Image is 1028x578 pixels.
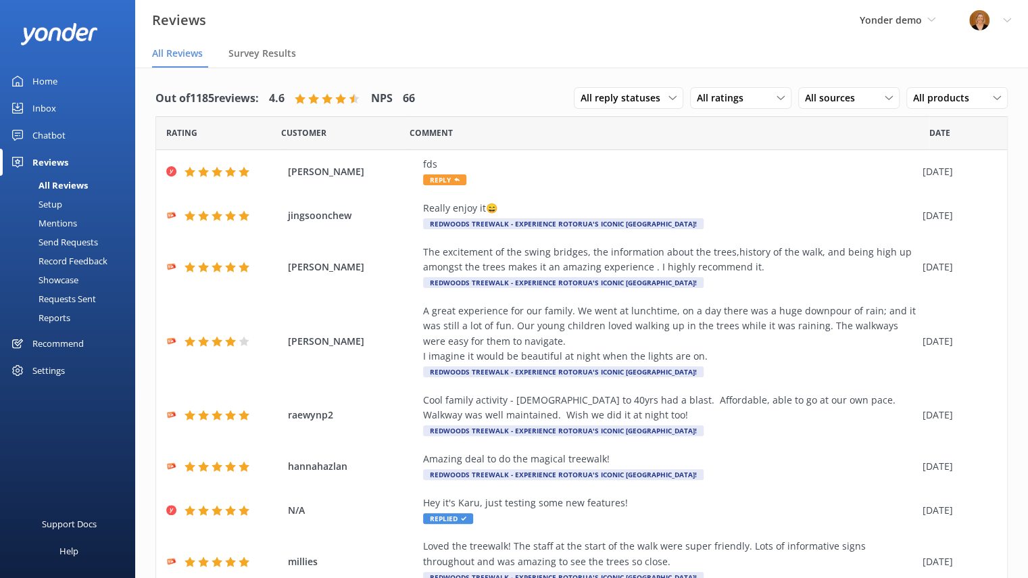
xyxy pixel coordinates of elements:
[42,510,97,537] div: Support Docs
[423,513,473,524] span: Replied
[155,90,259,107] h4: Out of 1185 reviews:
[288,208,416,223] span: jingsoonchew
[923,334,990,349] div: [DATE]
[423,218,704,229] div: Redwoods Treewalk - experience Rotorua's iconic [GEOGRAPHIC_DATA]!
[8,270,135,289] a: Showcase
[8,233,98,251] div: Send Requests
[423,157,916,172] div: fds
[8,289,135,308] a: Requests Sent
[8,289,96,308] div: Requests Sent
[8,176,135,195] a: All Reviews
[228,47,296,60] span: Survey Results
[423,366,704,377] div: Redwoods Treewalk - experience Rotorua's iconic [GEOGRAPHIC_DATA]!
[403,90,415,107] h4: 66
[8,214,77,233] div: Mentions
[923,260,990,274] div: [DATE]
[923,164,990,179] div: [DATE]
[8,176,88,195] div: All Reviews
[32,149,68,176] div: Reviews
[423,245,916,275] div: The excitement of the swing bridges, the information about the trees,history of the walk, and bei...
[969,10,989,30] img: 1-1617059290.jpg
[423,201,916,216] div: Really enjoy it😄
[288,459,416,474] span: hannahazlan
[152,47,203,60] span: All Reviews
[8,308,135,327] a: Reports
[20,23,98,45] img: yonder-white-logo.png
[8,233,135,251] a: Send Requests
[288,408,416,423] span: raewynp2
[32,122,66,149] div: Chatbot
[423,174,466,185] span: Reply
[923,503,990,518] div: [DATE]
[929,126,950,139] span: Date
[581,91,668,105] span: All reply statuses
[923,408,990,423] div: [DATE]
[423,393,916,423] div: Cool family activity - [DEMOGRAPHIC_DATA] to 40yrs had a blast. Affordable, able to go at our own...
[423,539,916,569] div: Loved the treewalk! The staff at the start of the walk were super friendly. Lots of informative s...
[423,304,916,364] div: A great experience for our family. We went at lunchtime, on a day there was a huge downpour of ra...
[923,208,990,223] div: [DATE]
[8,308,70,327] div: Reports
[281,126,326,139] span: Date
[423,496,916,510] div: Hey it's Karu, just testing some new features!
[423,425,704,436] div: Redwoods Treewalk - experience Rotorua's iconic [GEOGRAPHIC_DATA]!
[8,195,62,214] div: Setup
[32,330,84,357] div: Recommend
[269,90,285,107] h4: 4.6
[288,334,416,349] span: [PERSON_NAME]
[32,68,57,95] div: Home
[288,554,416,569] span: millies
[923,459,990,474] div: [DATE]
[8,214,135,233] a: Mentions
[8,270,78,289] div: Showcase
[8,251,135,270] a: Record Feedback
[410,126,453,139] span: Question
[860,14,922,26] span: Yonder demo
[423,469,704,480] div: Redwoods Treewalk - experience Rotorua's iconic [GEOGRAPHIC_DATA]!
[152,9,206,31] h3: Reviews
[32,357,65,384] div: Settings
[288,260,416,274] span: [PERSON_NAME]
[371,90,393,107] h4: NPS
[8,195,135,214] a: Setup
[166,126,197,139] span: Date
[423,277,704,288] div: Redwoods Treewalk - experience Rotorua's iconic [GEOGRAPHIC_DATA]!
[32,95,56,122] div: Inbox
[59,537,78,564] div: Help
[805,91,863,105] span: All sources
[288,164,416,179] span: [PERSON_NAME]
[913,91,977,105] span: All products
[697,91,752,105] span: All ratings
[923,554,990,569] div: [DATE]
[423,452,916,466] div: Amazing deal to do the magical treewalk!
[8,251,107,270] div: Record Feedback
[288,503,416,518] span: N/A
